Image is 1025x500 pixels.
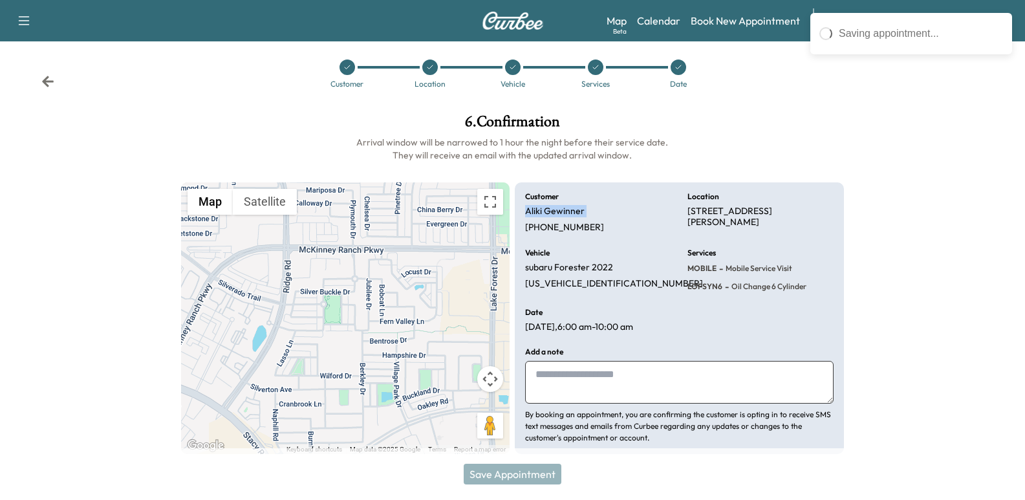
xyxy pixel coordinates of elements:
h1: 6 . Confirmation [181,114,844,136]
span: - [717,262,723,275]
h6: Location [687,193,719,201]
span: - [722,280,729,293]
p: By booking an appointment, you are confirming the customer is opting in to receive SMS text messa... [525,409,833,444]
div: Saving appointment... [839,26,1003,41]
p: [PHONE_NUMBER] [525,222,604,234]
button: Toggle fullscreen view [477,189,503,215]
p: subaru Forester 2022 [525,262,613,274]
h6: Services [687,249,716,257]
a: Terms (opens in new tab) [428,446,446,453]
h6: Vehicle [525,249,550,257]
button: Map camera controls [477,366,503,392]
a: Open this area in Google Maps (opens a new window) [184,437,227,454]
div: Vehicle [501,80,525,88]
div: Date [670,80,687,88]
p: [STREET_ADDRESS][PERSON_NAME] [687,206,834,228]
a: Calendar [637,13,680,28]
img: Curbee Logo [482,12,544,30]
div: Customer [330,80,363,88]
span: Map data ©2025 Google [350,446,420,453]
h6: Customer [525,193,559,201]
h6: Date [525,309,543,316]
button: Drag Pegman onto the map to open Street View [477,413,503,439]
button: Show satellite imagery [233,189,297,215]
span: Mobile Service Visit [723,263,792,274]
div: Services [581,80,610,88]
img: Google [184,437,227,454]
div: Beta [613,27,627,36]
span: LOFSYN6 [687,281,722,292]
a: Report a map error [454,446,506,453]
button: Keyboard shortcuts [286,445,342,454]
span: Oil Change 6 cylinder [729,281,806,292]
div: Location [415,80,446,88]
span: MOBILE [687,263,717,274]
h6: Arrival window will be narrowed to 1 hour the night before their service date. They will receive ... [181,136,844,162]
p: [US_VEHICLE_IDENTIFICATION_NUMBER] [525,278,703,290]
a: MapBeta [607,13,627,28]
h6: Add a note [525,348,563,356]
div: Back [41,75,54,88]
p: Aliki Gewinner [525,206,585,217]
p: [DATE] , 6:00 am - 10:00 am [525,321,633,333]
button: Show street map [188,189,233,215]
a: Book New Appointment [691,13,800,28]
